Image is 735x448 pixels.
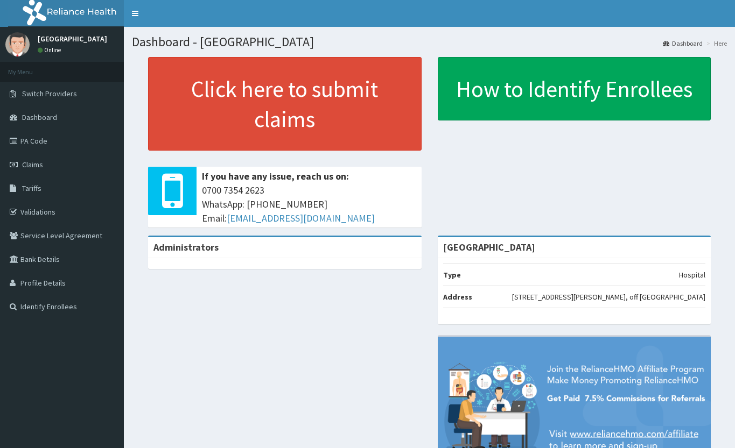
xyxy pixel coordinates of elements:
[22,89,77,98] span: Switch Providers
[704,39,727,48] li: Here
[132,35,727,49] h1: Dashboard - [GEOGRAPHIC_DATA]
[227,212,375,224] a: [EMAIL_ADDRESS][DOMAIN_NAME]
[443,270,461,280] b: Type
[22,183,41,193] span: Tariffs
[148,57,422,151] a: Click here to submit claims
[443,241,535,253] strong: [GEOGRAPHIC_DATA]
[663,39,703,48] a: Dashboard
[22,160,43,169] span: Claims
[38,46,64,54] a: Online
[22,112,57,122] span: Dashboard
[202,170,349,182] b: If you have any issue, reach us on:
[438,57,711,120] a: How to Identify Enrollees
[679,269,705,280] p: Hospital
[5,32,30,56] img: User Image
[153,241,219,253] b: Administrators
[202,183,416,225] span: 0700 7354 2623 WhatsApp: [PHONE_NUMBER] Email:
[38,35,107,42] p: [GEOGRAPHIC_DATA]
[512,291,705,302] p: [STREET_ADDRESS][PERSON_NAME], off [GEOGRAPHIC_DATA]
[443,292,472,302] b: Address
